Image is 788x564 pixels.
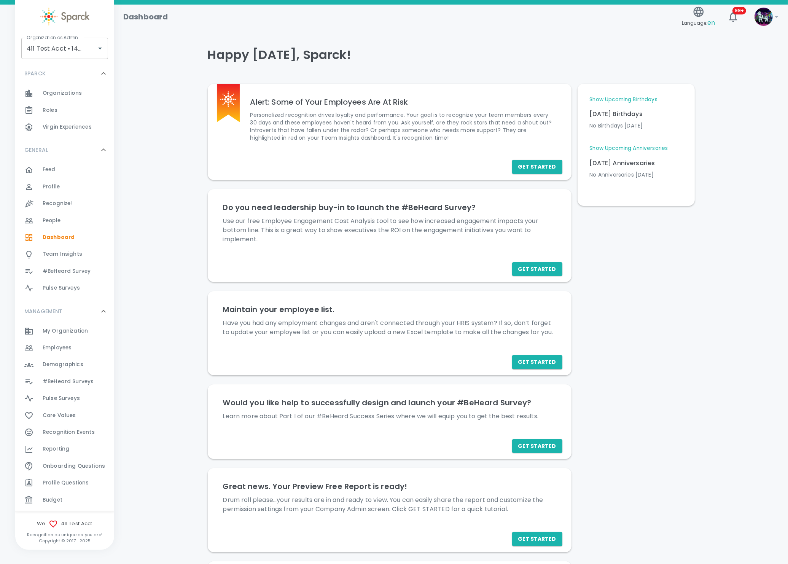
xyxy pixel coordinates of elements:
h6: Alert: Some of Your Employees Are At Risk [250,96,556,108]
a: Onboarding Questions [15,458,114,475]
a: Team Insights [15,246,114,263]
h6: Would you like help to successfully design and launch your #BeHeard Survey? [223,397,556,409]
h6: Great news. Your Preview Free Report is ready! [223,480,556,492]
span: My Organization [43,327,88,335]
a: Pulse Surveys [15,390,114,407]
span: Budget [43,496,62,504]
a: #BeHeard Surveys [15,373,114,390]
a: People [15,212,114,229]
span: Demographics [43,361,83,368]
p: SPARCK [24,70,46,77]
a: My Organization [15,323,114,339]
span: Core Values [43,412,76,419]
h6: Maintain your employee list. [223,303,556,315]
button: Get Started [512,160,562,174]
div: Core Values [15,407,114,424]
button: Get Started [512,532,562,546]
a: Profile [15,178,114,195]
span: en [707,18,715,27]
a: Feed [15,161,114,178]
a: Pulse Surveys [15,280,114,296]
span: Language: [682,18,715,28]
p: No Anniversaries [DATE] [590,171,683,178]
button: Get Started [512,355,562,369]
p: Have you had any employment changes and aren't connected through your HRIS system? If so, don’t f... [223,319,556,337]
img: Sparck logo [220,91,236,107]
a: Budget [15,492,114,508]
p: Recognition as unique as you are! [15,532,114,538]
p: Copyright © 2017 - 2025 [15,538,114,544]
span: Onboarding Questions [43,462,105,470]
img: Sparck logo [40,8,89,25]
span: Roles [43,107,57,114]
div: Recognition Events [15,424,114,441]
p: Learn more about Part I of our #BeHeard Success Series where we will equip you to get the best re... [223,412,556,421]
div: SPARCK [15,85,114,139]
span: Virgin Experiences [43,123,92,131]
a: #BeHeard Survey [15,263,114,280]
span: Reporting [43,445,69,453]
span: Pulse Surveys [43,395,80,402]
p: MANAGEMENT [24,307,63,315]
a: Dashboard [15,229,114,246]
a: Reporting [15,441,114,457]
button: Language:en [679,3,718,30]
p: GENERAL [24,146,48,154]
div: Recognize! [15,195,114,212]
span: #BeHeard Survey [43,268,91,275]
span: Employees [43,344,72,352]
span: Recognition Events [43,429,95,436]
a: Organizations [15,85,114,102]
a: Show Upcoming Birthdays [590,96,657,104]
span: Pulse Surveys [43,284,80,292]
a: Roles [15,102,114,119]
div: GENERAL [15,161,114,300]
span: Profile Questions [43,479,89,487]
a: Profile Questions [15,475,114,491]
div: MANAGEMENT [15,300,114,323]
a: Virgin Experiences [15,119,114,135]
a: Show Upcoming Anniversaries [590,145,668,152]
p: [DATE] Anniversaries [590,159,683,168]
span: Team Insights [43,250,82,258]
span: #BeHeard Surveys [43,378,94,386]
button: Get Started [512,262,562,276]
p: Use our free Employee Engagement Cost Analysis tool to see how increased engagement impacts your ... [223,217,556,244]
span: We 411 Test Acct [15,519,114,529]
p: [DATE] Birthdays [590,110,683,119]
span: 99+ [732,7,746,14]
div: MANAGEMENT [15,323,114,511]
button: Open [95,43,105,54]
h6: Do you need leadership buy-in to launch the #BeHeard Survey? [223,201,556,213]
button: 99+ [724,8,742,26]
p: Personalized recognition drives loyalty and performance. Your goal is to recognize your team memb... [250,111,556,142]
a: Sparck logo [15,8,114,25]
img: Picture of Sparck [755,8,773,26]
div: CONTENT [15,511,114,534]
div: GENERAL [15,139,114,161]
h1: Dashboard [123,11,168,23]
button: Get Started [512,439,562,453]
a: Employees [15,339,114,356]
div: SPARCK [15,62,114,85]
a: Demographics [15,356,114,373]
label: Organization as Admin [27,34,78,41]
